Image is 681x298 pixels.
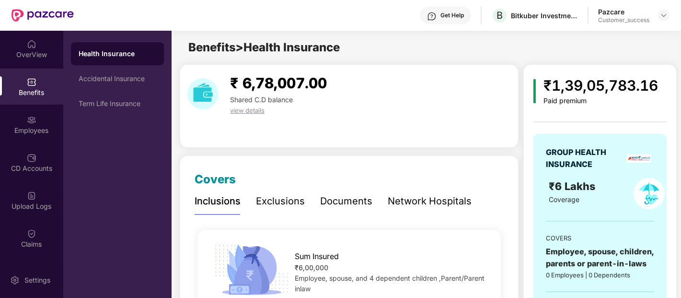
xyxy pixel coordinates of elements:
[211,242,292,298] img: icon
[295,250,339,262] span: Sum Insured
[660,12,668,19] img: svg+xml;base64,PHN2ZyBpZD0iRHJvcGRvd24tMzJ4MzIiIHhtbG5zPSJodHRwOi8vd3d3LnczLm9yZy8yMDAwL3N2ZyIgd2...
[12,9,74,22] img: New Pazcare Logo
[27,153,36,163] img: svg+xml;base64,PHN2ZyBpZD0iQ0RfQWNjb3VudHMiIGRhdGEtbmFtZT0iQ0QgQWNjb3VudHMiIHhtbG5zPSJodHRwOi8vd3...
[533,79,536,103] img: icon
[627,154,651,163] img: insurerLogo
[79,100,156,107] div: Term Life Insurance
[295,262,487,273] div: ₹6,00,000
[256,194,305,209] div: Exclusions
[546,246,654,270] div: Employee, spouse, children, parents or parent-in-laws
[543,97,658,105] div: Paid premium
[549,180,598,192] span: ₹6 Lakhs
[79,49,156,59] div: Health Insurance
[230,107,265,114] span: view details
[27,229,36,238] img: svg+xml;base64,PHN2ZyBpZD0iQ2xhaW0iIHhtbG5zPSJodHRwOi8vd3d3LnczLm9yZy8yMDAwL3N2ZyIgd2lkdGg9IjIwIi...
[295,274,485,293] span: Employee, spouse, and 4 dependent children ,Parent/Parent inlaw
[195,172,236,186] span: Covers
[546,233,654,243] div: COVERS
[546,270,654,280] div: 0 Employees | 0 Dependents
[388,194,472,209] div: Network Hospitals
[187,78,219,109] img: download
[22,275,53,285] div: Settings
[427,12,437,21] img: svg+xml;base64,PHN2ZyBpZD0iSGVscC0zMngzMiIgeG1sbnM9Imh0dHA6Ly93d3cudzMub3JnLzIwMDAvc3ZnIiB3aWR0aD...
[543,74,658,97] div: ₹1,39,05,783.16
[440,12,464,19] div: Get Help
[320,194,372,209] div: Documents
[195,194,241,209] div: Inclusions
[634,178,665,209] img: policyIcon
[27,39,36,49] img: svg+xml;base64,PHN2ZyBpZD0iSG9tZSIgeG1sbnM9Imh0dHA6Ly93d3cudzMub3JnLzIwMDAvc3ZnIiB3aWR0aD0iMjAiIG...
[546,146,623,170] div: GROUP HEALTH INSURANCE
[230,74,327,92] span: ₹ 6,78,007.00
[496,10,503,21] span: B
[27,77,36,87] img: svg+xml;base64,PHN2ZyBpZD0iQmVuZWZpdHMiIHhtbG5zPSJodHRwOi8vd3d3LnczLm9yZy8yMDAwL3N2ZyIgd2lkdGg9Ij...
[188,40,340,54] span: Benefits > Health Insurance
[598,7,649,16] div: Pazcare
[27,115,36,125] img: svg+xml;base64,PHN2ZyBpZD0iRW1wbG95ZWVzIiB4bWxucz0iaHR0cDovL3d3dy53My5vcmcvMjAwMC9zdmciIHdpZHRoPS...
[598,16,649,24] div: Customer_success
[230,95,293,104] span: Shared C.D balance
[10,275,20,285] img: svg+xml;base64,PHN2ZyBpZD0iU2V0dGluZy0yMHgyMCIgeG1sbnM9Imh0dHA6Ly93d3cudzMub3JnLzIwMDAvc3ZnIiB3aW...
[27,191,36,201] img: svg+xml;base64,PHN2ZyBpZD0iVXBsb2FkX0xvZ3MiIGRhdGEtbmFtZT0iVXBsb2FkIExvZ3MiIHhtbG5zPSJodHRwOi8vd3...
[549,195,579,203] span: Coverage
[79,75,156,83] div: Accidental Insurance
[511,11,578,20] div: Bitkuber Investments Pvt Limited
